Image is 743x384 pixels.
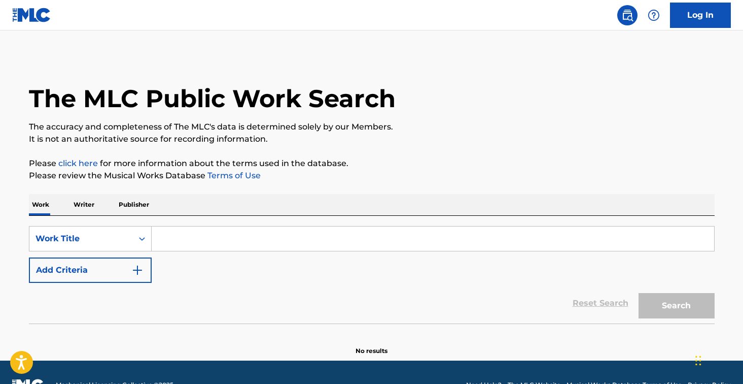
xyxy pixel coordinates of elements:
div: Drag [695,345,701,376]
p: Publisher [116,194,152,215]
a: Terms of Use [205,171,261,180]
a: Log In [670,3,731,28]
p: Please for more information about the terms used in the database. [29,157,715,170]
p: Writer [70,194,97,215]
p: It is not an authoritative source for recording information. [29,133,715,145]
p: Please review the Musical Works Database [29,170,715,182]
div: Work Title [36,233,127,245]
img: 9d2ae6d4665cec9f34b9.svg [131,264,144,276]
img: help [648,9,660,21]
form: Search Form [29,226,715,324]
iframe: Chat Widget [692,335,743,384]
a: click here [58,158,98,168]
div: Help [644,5,664,25]
a: Public Search [617,5,638,25]
img: MLC Logo [12,8,51,22]
img: search [621,9,633,21]
p: The accuracy and completeness of The MLC's data is determined solely by our Members. [29,121,715,133]
p: Work [29,194,52,215]
h1: The MLC Public Work Search [29,83,396,114]
p: No results [356,334,387,356]
button: Add Criteria [29,258,152,283]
